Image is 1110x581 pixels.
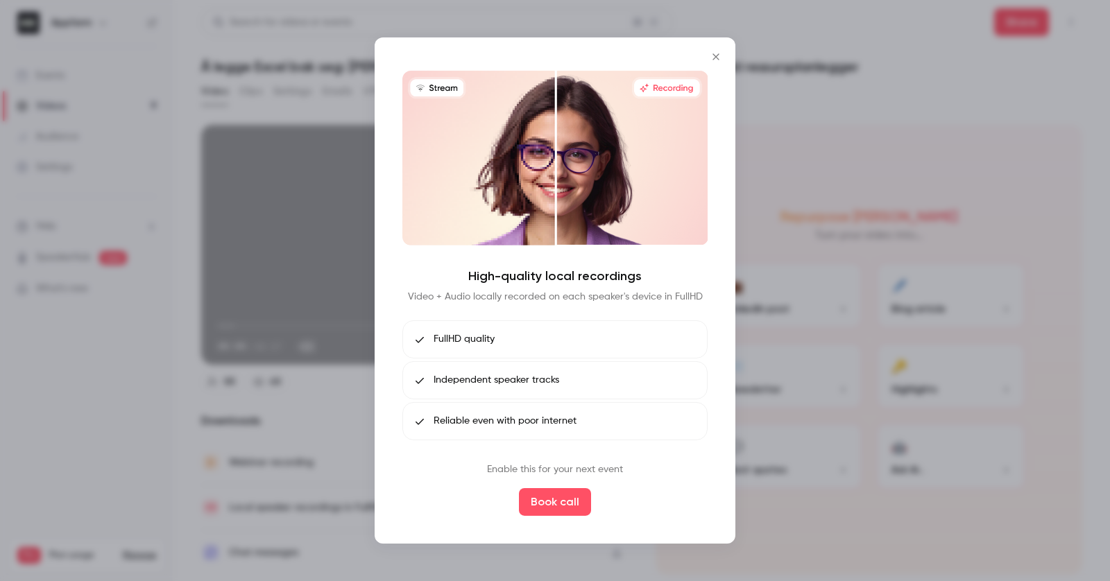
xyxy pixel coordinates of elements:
[487,462,623,477] p: Enable this for your next event
[434,373,559,388] span: Independent speaker tracks
[408,290,703,304] p: Video + Audio locally recorded on each speaker's device in FullHD
[702,43,730,71] button: Close
[468,268,642,284] h4: High-quality local recordings
[434,332,495,347] span: FullHD quality
[519,488,591,516] button: Book call
[434,414,577,428] span: Reliable even with poor internet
